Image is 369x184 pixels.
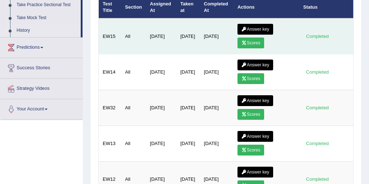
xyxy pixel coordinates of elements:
[200,90,234,126] td: [DATE]
[0,99,83,117] a: Your Account
[237,38,264,48] a: Scores
[146,54,176,90] td: [DATE]
[303,140,332,147] div: Completed
[200,54,234,90] td: [DATE]
[237,60,273,70] a: Answer key
[237,24,273,35] a: Answer key
[200,18,234,54] td: [DATE]
[146,18,176,54] td: [DATE]
[146,126,176,161] td: [DATE]
[121,54,146,90] td: All
[0,38,83,56] a: Predictions
[303,68,332,76] div: Completed
[121,18,146,54] td: All
[303,175,332,183] div: Completed
[237,95,273,106] a: Answer key
[0,58,83,76] a: Success Stories
[303,32,332,40] div: Completed
[237,167,273,178] a: Answer key
[13,24,81,37] a: History
[121,90,146,126] td: All
[237,131,273,142] a: Answer key
[237,109,264,120] a: Scores
[176,126,200,161] td: [DATE]
[176,90,200,126] td: [DATE]
[200,126,234,161] td: [DATE]
[237,145,264,155] a: Scores
[99,18,121,54] td: EW15
[99,126,121,161] td: EW13
[176,18,200,54] td: [DATE]
[121,126,146,161] td: All
[303,104,332,111] div: Completed
[176,54,200,90] td: [DATE]
[99,90,121,126] td: EW32
[13,12,81,25] a: Take Mock Test
[146,90,176,126] td: [DATE]
[99,54,121,90] td: EW14
[0,79,83,97] a: Strategy Videos
[237,73,264,84] a: Scores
